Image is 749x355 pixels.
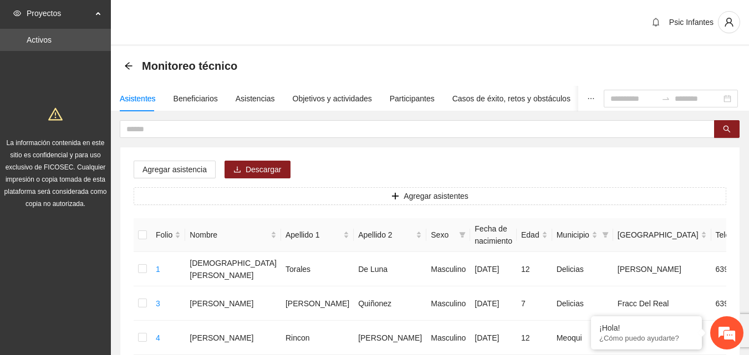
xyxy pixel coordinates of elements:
td: 7 [517,286,552,321]
a: 1 [156,265,160,274]
td: Masculino [426,286,470,321]
td: Delicias [552,252,613,286]
div: Back [124,61,133,71]
a: 4 [156,333,160,342]
span: Estamos en línea. [64,115,153,227]
th: Folio [151,218,185,252]
span: Proyectos [27,2,92,24]
td: [PERSON_NAME] [185,321,281,355]
td: [PERSON_NAME] [354,321,426,355]
th: Fecha de nacimiento [470,218,517,252]
div: Asistencias [236,92,275,105]
span: warning [48,107,63,121]
td: [PERSON_NAME] [613,252,711,286]
a: 3 [156,299,160,308]
th: Municipio [552,218,613,252]
a: Activos [27,35,52,44]
th: Apellido 1 [281,218,354,252]
button: plusAgregar asistentes [134,187,726,205]
span: Descargar [246,163,282,176]
span: user [719,17,740,27]
td: 12 [517,321,552,355]
span: filter [457,227,468,243]
button: search [714,120,740,138]
span: Apellido 1 [286,229,341,241]
div: Chatee con nosotros ahora [58,56,186,71]
td: Quiñonez [354,286,426,321]
span: download [233,166,241,174]
span: filter [600,227,611,243]
td: De Luna [354,252,426,286]
span: plus [391,192,399,201]
span: search [723,125,731,134]
span: filter [459,231,466,238]
td: Fracc Del Real [613,286,711,321]
td: [DATE] [470,286,517,321]
th: Colonia [613,218,711,252]
span: arrow-left [124,61,133,70]
button: downloadDescargar [225,161,291,178]
span: Agregar asistencia [142,163,207,176]
span: Edad [521,229,539,241]
span: Sexo [431,229,455,241]
span: Folio [156,229,172,241]
span: Agregar asistentes [404,190,468,202]
span: Apellido 2 [358,229,414,241]
span: to [661,94,670,103]
td: Meoqui [552,321,613,355]
span: eye [13,9,21,17]
td: Rincon [281,321,354,355]
div: Minimizar ventana de chat en vivo [182,6,208,32]
span: filter [602,231,609,238]
td: [PERSON_NAME] [185,286,281,321]
div: Beneficiarios [174,92,218,105]
span: bell [648,18,664,27]
td: Masculino [426,321,470,355]
td: [DEMOGRAPHIC_DATA][PERSON_NAME] [185,252,281,286]
div: ¡Hola! [599,323,694,332]
span: Monitoreo técnico [142,57,237,75]
div: Participantes [390,92,435,105]
span: La información contenida en este sitio es confidencial y para uso exclusivo de FICOSEC. Cualquier... [4,139,107,208]
span: Nombre [190,229,268,241]
p: ¿Cómo puedo ayudarte? [599,334,694,342]
span: Psic Infantes [669,18,714,27]
button: bell [647,13,665,31]
span: swap-right [661,94,670,103]
td: Torales [281,252,354,286]
div: Casos de éxito, retos y obstáculos [452,92,570,105]
td: 12 [517,252,552,286]
td: [PERSON_NAME] [281,286,354,321]
div: Objetivos y actividades [293,92,372,105]
th: Edad [517,218,552,252]
span: [GEOGRAPHIC_DATA] [618,229,699,241]
td: Masculino [426,252,470,286]
div: Asistentes [120,92,156,105]
td: [DATE] [470,252,517,286]
button: user [718,11,740,33]
span: Municipio [557,229,589,241]
span: ellipsis [587,95,595,102]
textarea: Escriba su mensaje y pulse “Intro” [6,237,211,276]
th: Nombre [185,218,281,252]
td: [DATE] [470,321,517,355]
td: Delicias [552,286,613,321]
button: ellipsis [578,86,604,111]
th: Apellido 2 [354,218,426,252]
button: Agregar asistencia [134,161,216,178]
